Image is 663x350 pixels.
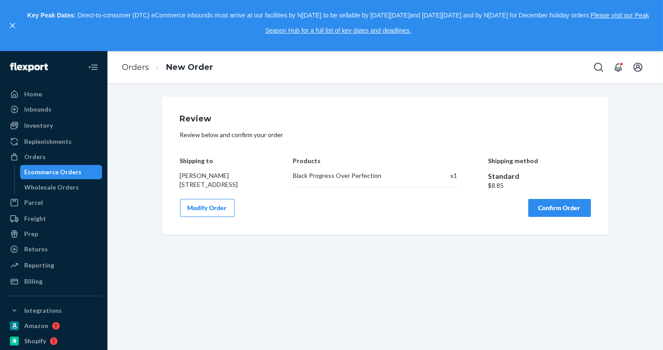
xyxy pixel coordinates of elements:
[24,121,53,130] div: Inventory
[25,183,79,192] div: Wholesale Orders
[166,62,213,72] a: New Order
[10,63,48,72] img: Flexport logo
[609,58,627,76] button: Open notifications
[115,54,220,81] ol: breadcrumbs
[5,118,102,133] a: Inventory
[20,165,103,179] a: Ecommerce Orders
[5,258,102,272] a: Reporting
[5,102,102,117] a: Inbounds
[5,150,102,164] a: Orders
[528,199,591,217] button: Confirm Order
[5,334,102,348] a: Shopify
[8,21,17,30] button: close,
[488,181,591,190] div: $8.85
[293,157,457,164] h4: Products
[27,12,74,19] strong: Key Peak Dates
[5,134,102,149] a: Replenishments
[5,319,102,333] a: Amazon
[180,115,591,124] h1: Review
[180,199,235,217] button: Modify Order
[24,198,43,207] div: Parcel
[629,58,647,76] button: Open account menu
[5,195,102,210] a: Parcel
[5,242,102,256] a: Returns
[24,90,42,99] div: Home
[24,105,51,114] div: Inbounds
[24,214,46,223] div: Freight
[488,171,591,181] div: Standard
[5,212,102,226] a: Freight
[24,229,38,238] div: Prep
[293,171,422,180] div: Black Progress Over Perfection
[180,172,238,188] span: [PERSON_NAME] [STREET_ADDRESS]
[24,245,48,254] div: Returns
[5,303,102,318] button: Integrations
[24,277,43,286] div: Billing
[265,12,649,34] a: Please visit our Peak Season Hub for a full list of key dates and deadlines.
[24,261,54,270] div: Reporting
[24,137,72,146] div: Replenishments
[122,62,149,72] a: Orders
[5,274,102,289] a: Billing
[25,168,82,177] div: Ecommerce Orders
[21,8,655,38] p: : Direct-to-consumer (DTC) eCommerce inbounds must arrive at our facilities by N[DATE] to be sell...
[24,337,46,346] div: Shopify
[5,87,102,101] a: Home
[431,171,457,180] div: x 1
[20,180,103,194] a: Wholesale Orders
[24,152,46,161] div: Orders
[590,58,607,76] button: Open Search Box
[488,157,591,164] h4: Shipping method
[180,157,262,164] h4: Shipping to
[24,321,48,330] div: Amazon
[180,130,591,139] p: Review below and confirm your order
[5,227,102,241] a: Prep
[84,58,102,76] button: Close Navigation
[24,306,62,315] div: Integrations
